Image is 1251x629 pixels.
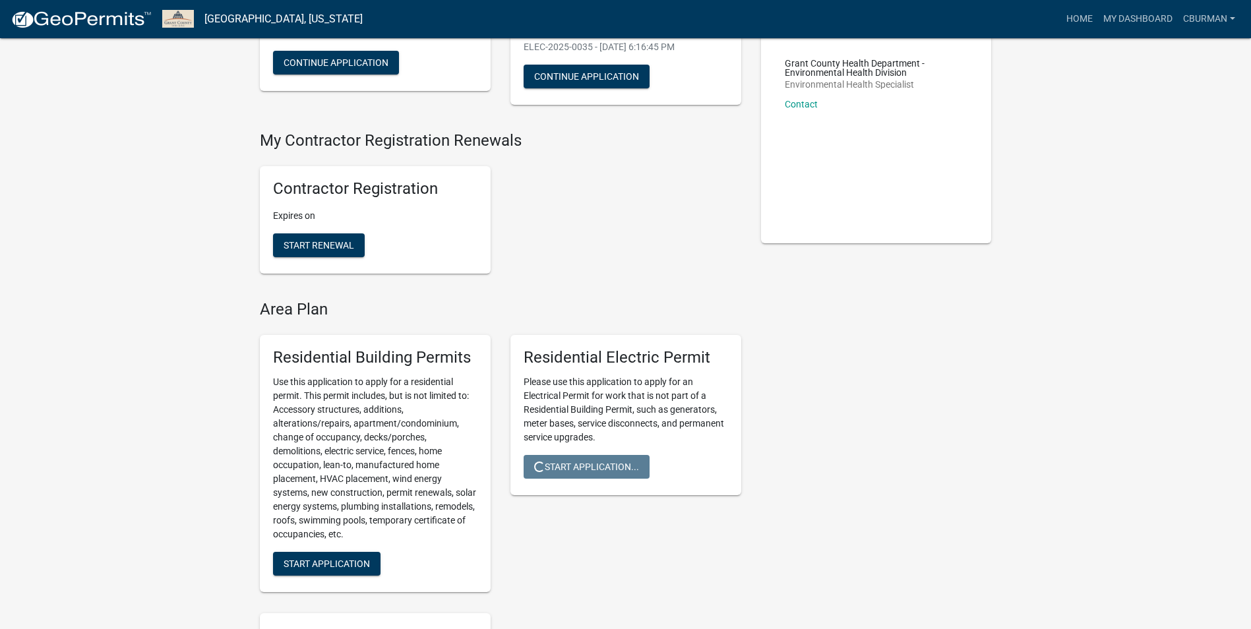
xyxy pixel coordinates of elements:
[785,59,968,77] p: Grant County Health Department - Environmental Health Division
[1178,7,1240,32] a: cburman
[273,179,477,198] h5: Contractor Registration
[785,99,818,109] a: Contact
[524,65,650,88] button: Continue Application
[273,375,477,541] p: Use this application to apply for a residential permit. This permit includes, but is not limited ...
[273,209,477,223] p: Expires on
[1098,7,1178,32] a: My Dashboard
[273,51,399,75] button: Continue Application
[260,131,741,284] wm-registration-list-section: My Contractor Registration Renewals
[785,80,968,89] p: Environmental Health Specialist
[524,40,728,54] p: ELEC-2025-0035 - [DATE] 6:16:45 PM
[273,233,365,257] button: Start Renewal
[273,348,477,367] h5: Residential Building Permits
[273,552,381,576] button: Start Application
[162,10,194,28] img: Grant County, Indiana
[534,461,639,471] span: Start Application...
[284,558,370,568] span: Start Application
[260,131,741,150] h4: My Contractor Registration Renewals
[524,375,728,444] p: Please use this application to apply for an Electrical Permit for work that is not part of a Resi...
[524,455,650,479] button: Start Application...
[1061,7,1098,32] a: Home
[524,348,728,367] h5: Residential Electric Permit
[204,8,363,30] a: [GEOGRAPHIC_DATA], [US_STATE]
[284,240,354,251] span: Start Renewal
[260,300,741,319] h4: Area Plan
